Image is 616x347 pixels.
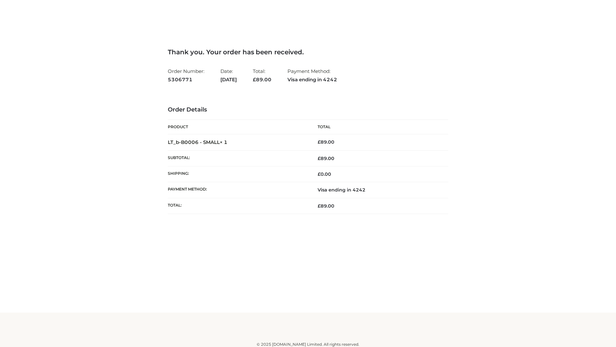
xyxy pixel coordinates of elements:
span: £ [318,139,321,145]
span: 89.00 [253,76,271,83]
li: Date: [220,66,237,85]
th: Total [308,120,448,134]
span: 89.00 [318,203,334,209]
span: £ [318,203,321,209]
th: Subtotal: [168,150,308,166]
li: Order Number: [168,66,204,85]
td: Visa ending in 4242 [308,182,448,198]
bdi: 89.00 [318,139,334,145]
th: Payment method: [168,182,308,198]
th: Total: [168,198,308,214]
strong: 5306771 [168,76,204,84]
li: Payment Method: [287,66,337,85]
span: £ [253,76,256,83]
span: 89.00 [318,156,334,161]
strong: Visa ending in 4242 [287,76,337,84]
span: £ [318,156,321,161]
span: £ [318,171,321,177]
th: Product [168,120,308,134]
strong: [DATE] [220,76,237,84]
li: Total: [253,66,271,85]
strong: × 1 [220,139,227,145]
strong: LT_b-B0006 - SMALL [168,139,227,145]
h3: Order Details [168,106,448,113]
bdi: 0.00 [318,171,331,177]
th: Shipping: [168,166,308,182]
h3: Thank you. Your order has been received. [168,48,448,56]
